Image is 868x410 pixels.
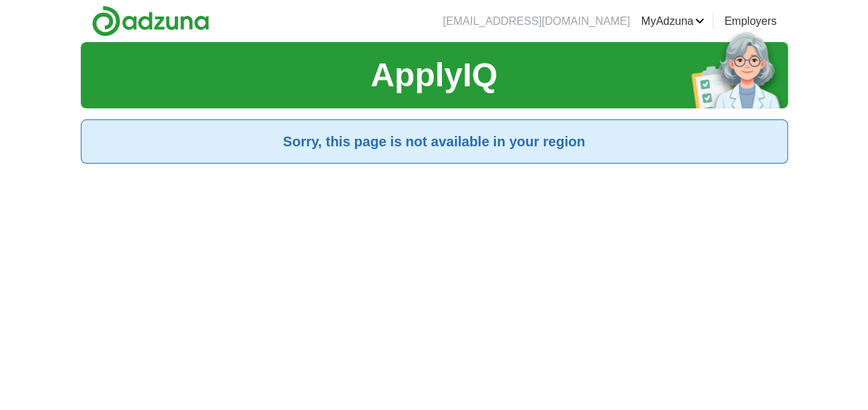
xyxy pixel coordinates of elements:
[641,13,704,30] a: MyAdzuna
[92,6,209,37] img: Adzuna logo
[443,13,630,30] li: [EMAIL_ADDRESS][DOMAIN_NAME]
[93,131,776,152] h2: Sorry, this page is not available in your region
[370,50,497,100] h1: ApplyIQ
[724,13,777,30] a: Employers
